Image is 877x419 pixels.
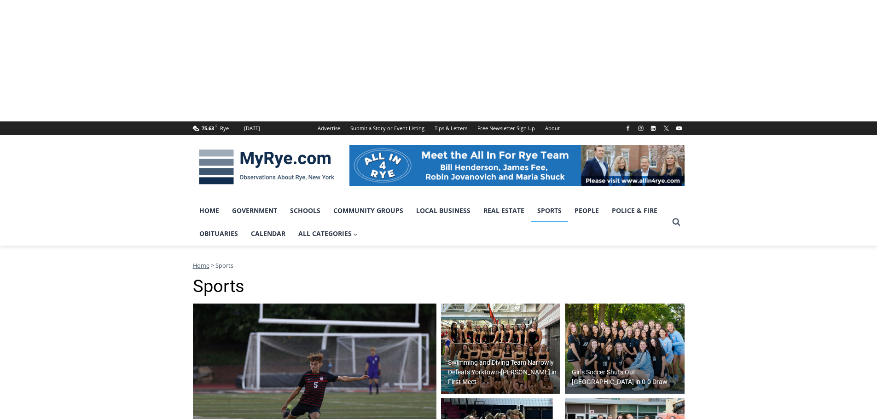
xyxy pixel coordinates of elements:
h2: Girls Soccer Shuts Out [GEOGRAPHIC_DATA] in 0-0 Draw [572,367,682,387]
nav: Secondary Navigation [313,121,565,135]
a: Police & Fire [605,199,664,222]
span: All Categories [298,229,358,239]
img: (PHOTO: The Rye Girls Soccer team after their 0-0 draw vs. Eastchester on September 9, 2025. Cont... [565,304,685,394]
a: All Categories [292,222,365,245]
a: Home [193,261,209,270]
nav: Breadcrumbs [193,261,685,270]
img: (PHOTO: The 2024 Rye - Rye Neck - Blind Brook Varsity Swimming Team.) [441,304,561,394]
span: F [215,123,217,128]
a: Free Newsletter Sign Up [472,121,540,135]
a: Linkedin [648,123,659,134]
a: Local Business [410,199,477,222]
a: Girls Soccer Shuts Out [GEOGRAPHIC_DATA] in 0-0 Draw [565,304,685,394]
span: > [211,261,214,270]
a: Tips & Letters [430,121,472,135]
div: Rye [220,124,229,132]
span: 75.63 [202,125,214,132]
a: About [540,121,565,135]
a: Facebook [622,123,633,134]
h2: Swimming and Diving Team Narrowly Defeats Yorktown-[PERSON_NAME] in First Meet [448,358,558,387]
button: View Search Form [668,214,685,230]
img: All in for Rye [349,145,685,186]
a: Real Estate [477,199,531,222]
a: Instagram [635,123,646,134]
a: Community Groups [327,199,410,222]
a: Sports [531,199,568,222]
div: [DATE] [244,124,260,132]
a: X [661,123,672,134]
span: Sports [215,261,233,270]
a: Swimming and Diving Team Narrowly Defeats Yorktown-[PERSON_NAME] in First Meet [441,304,561,394]
a: Submit a Story or Event Listing [345,121,430,135]
nav: Primary Navigation [193,199,668,246]
a: Home [193,199,226,222]
a: People [568,199,605,222]
img: MyRye.com [193,143,340,191]
a: Advertise [313,121,345,135]
a: Schools [284,199,327,222]
a: Obituaries [193,222,244,245]
a: Calendar [244,222,292,245]
a: YouTube [674,123,685,134]
h1: Sports [193,276,685,297]
a: Government [226,199,284,222]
